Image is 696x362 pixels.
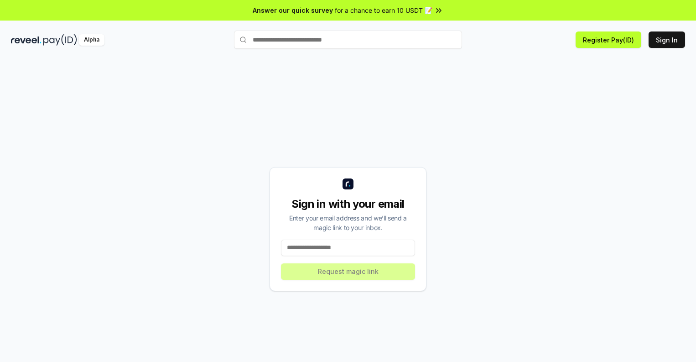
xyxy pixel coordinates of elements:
img: reveel_dark [11,34,42,46]
span: Answer our quick survey [253,5,333,15]
img: logo_small [343,178,353,189]
button: Sign In [649,31,685,48]
div: Enter your email address and we’ll send a magic link to your inbox. [281,213,415,232]
span: for a chance to earn 10 USDT 📝 [335,5,432,15]
button: Register Pay(ID) [576,31,641,48]
img: pay_id [43,34,77,46]
div: Alpha [79,34,104,46]
div: Sign in with your email [281,197,415,211]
